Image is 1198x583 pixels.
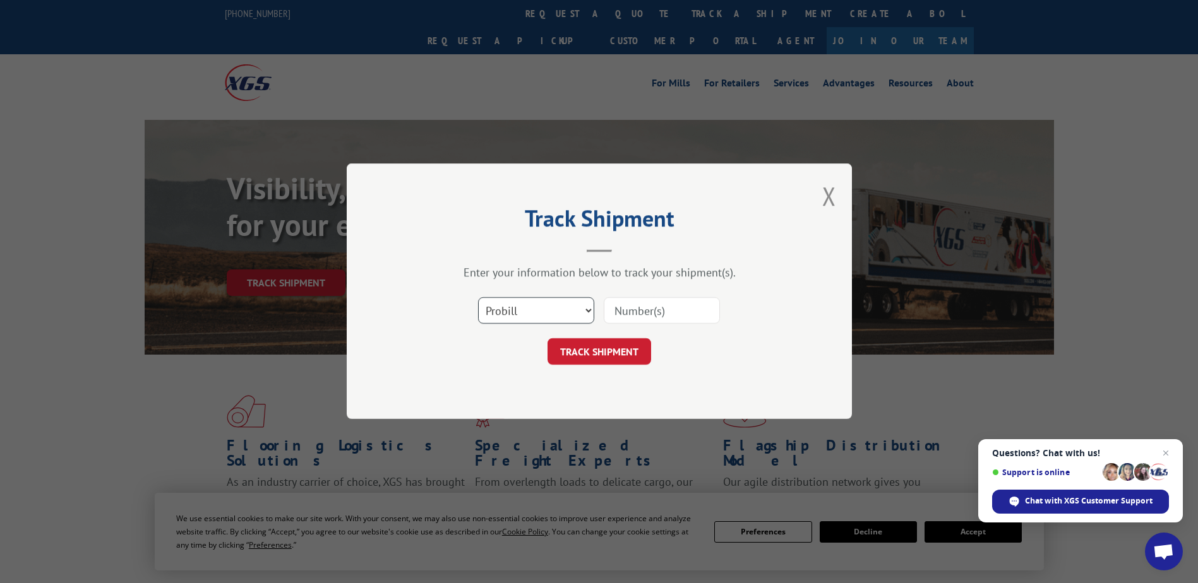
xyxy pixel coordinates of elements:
[822,179,836,213] button: Close modal
[604,298,720,324] input: Number(s)
[1145,533,1183,570] div: Open chat
[992,468,1098,477] span: Support is online
[1158,445,1173,461] span: Close chat
[410,209,789,233] h2: Track Shipment
[992,448,1169,458] span: Questions? Chat with us!
[992,490,1169,514] div: Chat with XGS Customer Support
[410,266,789,280] div: Enter your information below to track your shipment(s).
[548,339,651,365] button: TRACK SHIPMENT
[1025,495,1153,507] span: Chat with XGS Customer Support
